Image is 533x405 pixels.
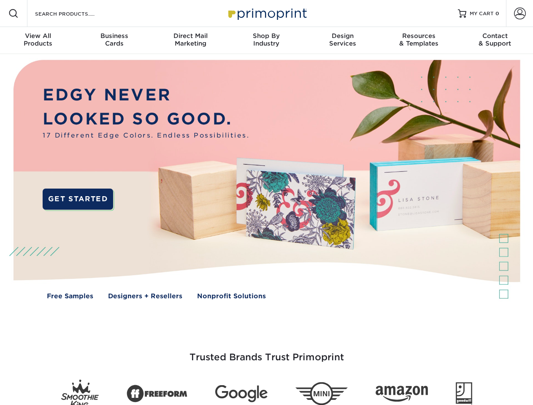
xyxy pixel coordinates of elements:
img: Primoprint [225,4,309,22]
img: Google [215,385,268,402]
span: 17 Different Edge Colors. Endless Possibilities. [43,131,249,140]
a: Nonprofit Solutions [197,292,266,301]
div: & Support [457,32,533,47]
img: Goodwill [456,382,472,405]
span: Shop By [228,32,304,40]
img: Amazon [376,386,428,402]
div: Marketing [152,32,228,47]
div: Industry [228,32,304,47]
a: Direct MailMarketing [152,27,228,54]
a: GET STARTED [43,189,113,210]
input: SEARCH PRODUCTS..... [34,8,116,19]
a: DesignServices [305,27,381,54]
span: 0 [495,11,499,16]
a: Designers + Resellers [108,292,182,301]
span: Resources [381,32,457,40]
div: Cards [76,32,152,47]
h3: Trusted Brands Trust Primoprint [20,332,514,373]
a: Resources& Templates [381,27,457,54]
a: Shop ByIndustry [228,27,304,54]
a: BusinessCards [76,27,152,54]
div: Services [305,32,381,47]
span: Contact [457,32,533,40]
span: Business [76,32,152,40]
span: MY CART [470,10,494,17]
p: EDGY NEVER [43,83,249,107]
a: Contact& Support [457,27,533,54]
div: & Templates [381,32,457,47]
span: Design [305,32,381,40]
span: Direct Mail [152,32,228,40]
a: Free Samples [47,292,93,301]
p: LOOKED SO GOOD. [43,107,249,131]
